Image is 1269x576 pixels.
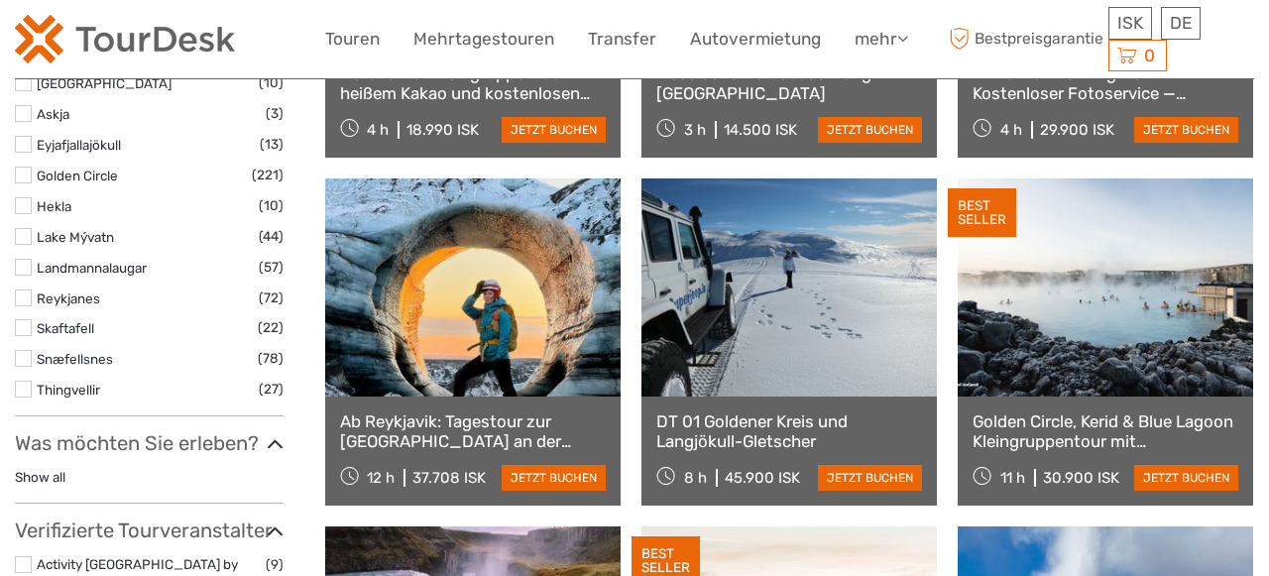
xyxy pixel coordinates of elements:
a: Ab Reykjavik: Tagestour zur [GEOGRAPHIC_DATA] an der Südküste [340,411,606,452]
div: 18.990 ISK [406,121,479,139]
span: (221) [252,164,284,186]
span: 4 h [1000,121,1022,139]
h3: Verifizierte Tourveranstalter [15,518,284,542]
a: Klassische Walbeobachtung in [GEOGRAPHIC_DATA] [656,63,922,104]
a: Golden Circle, Kerid & Blue Lagoon Kleingruppentour mit Eintrittskarte [973,411,1238,452]
a: Autovermietung [690,25,821,54]
a: jetzt buchen [502,117,606,143]
div: 45.900 ISK [725,469,800,487]
span: 8 h [684,469,707,487]
a: Landmannalaugar [37,260,147,276]
a: Snæfellsnes [37,351,113,367]
div: DE [1161,7,1201,40]
span: (27) [259,378,284,401]
div: 14.500 ISK [724,121,797,139]
img: 120-15d4194f-c635-41b9-a512-a3cb382bfb57_logo_small.png [15,15,235,63]
a: jetzt buchen [1134,117,1238,143]
a: jetzt buchen [818,465,922,491]
a: Skaftafell [37,320,94,336]
a: Thingvellir [37,382,100,398]
a: DT 10 Northern Lights — Kostenloser Fotoservice — Kostenlose Wiederholung [973,63,1238,104]
a: DT 01 Goldener Kreis und Langjökull-Gletscher [656,411,922,452]
div: 29.900 ISK [1040,121,1114,139]
a: Askja [37,106,69,122]
span: (44) [259,225,284,248]
span: (3) [266,102,284,125]
a: Lake Mývatn [37,229,114,245]
div: 37.708 ISK [412,469,486,487]
span: (57) [259,256,284,279]
span: 0 [1141,46,1158,65]
span: (10) [259,71,284,94]
span: (72) [259,287,284,309]
a: Transfer [588,25,656,54]
button: Open LiveChat chat widget [228,31,252,55]
a: Mehrtagestouren [413,25,554,54]
a: jetzt buchen [818,117,922,143]
span: 12 h [367,469,395,487]
a: Hekla [37,198,71,214]
p: We're away right now. Please check back later! [28,35,224,51]
a: [GEOGRAPHIC_DATA] [37,75,172,91]
span: (78) [258,347,284,370]
span: 4 h [367,121,389,139]
a: Show all [15,469,65,485]
h3: Was möchten Sie erleben? [15,431,284,455]
span: ISK [1117,13,1143,33]
div: BEST SELLER [948,188,1016,238]
a: Eyjafjallajökull [37,137,121,153]
a: Nordlichter-Kleingruppentour mit heißem Kakao und kostenlosen Fotos [340,63,606,104]
span: (10) [259,194,284,217]
a: Reykjanes [37,290,100,306]
span: 11 h [1000,469,1025,487]
a: jetzt buchen [1134,465,1238,491]
a: jetzt buchen [502,465,606,491]
a: Touren [325,25,380,54]
span: (22) [258,316,284,339]
span: (9) [266,553,284,576]
span: 3 h [684,121,706,139]
a: Golden Circle [37,168,118,183]
span: (13) [260,133,284,156]
span: Bestpreisgarantie [945,23,1104,56]
a: mehr [855,25,908,54]
div: 30.900 ISK [1043,469,1119,487]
